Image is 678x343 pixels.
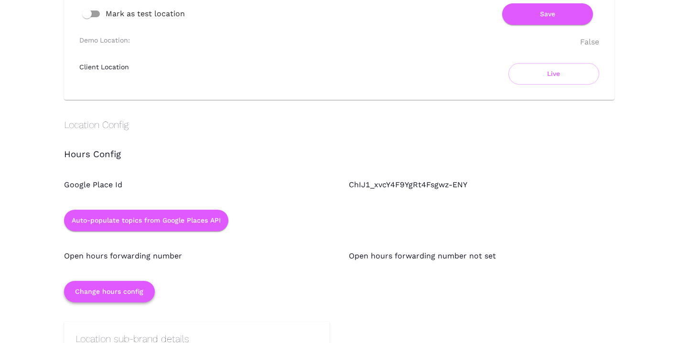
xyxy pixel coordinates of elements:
div: Open hours forwarding number [45,231,330,262]
h3: Hours Config [64,150,614,160]
span: Mark as test location [106,8,185,20]
div: Google Place Id [45,160,330,191]
button: Auto-populate topics from Google Places API [64,210,228,231]
h2: Location Config [64,119,614,130]
h6: Client Location [79,63,129,71]
div: Open hours forwarding number not set [330,231,614,262]
button: Save [502,3,593,25]
button: Live [508,63,599,85]
button: Change hours config [64,281,155,302]
div: ChIJ1_xvcY4F9YgRt4Fsgwz-ENY [330,160,614,191]
div: False [580,36,599,48]
h6: Demo Location: [79,36,130,44]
